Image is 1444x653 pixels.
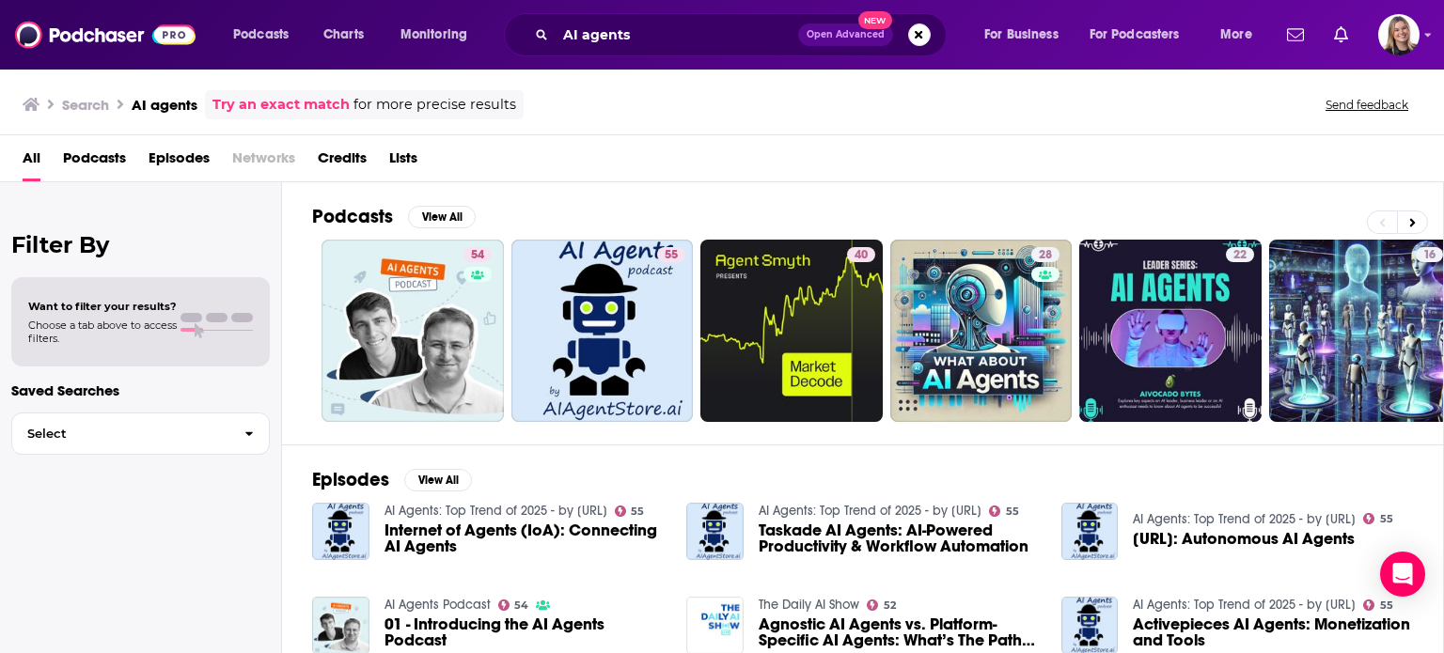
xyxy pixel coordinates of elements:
span: 55 [631,507,644,516]
span: Logged in as katiedillon [1378,14,1420,55]
img: Internet of Agents (IoA): Connecting AI Agents [312,503,369,560]
h2: Filter By [11,231,270,258]
a: The Daily AI Show [759,597,859,613]
a: 54 [498,599,529,611]
span: Charts [323,22,364,48]
a: 52 [867,599,896,611]
a: AI Agents: Top Trend of 2025 - by AIAgentStore.ai [385,503,607,519]
button: open menu [387,20,492,50]
button: open menu [220,20,313,50]
span: New [858,11,892,29]
span: 55 [1380,515,1393,523]
a: 16 [1416,247,1443,262]
a: AI Agents: Top Trend of 2025 - by AIAgentStore.ai [759,503,981,519]
a: Show notifications dropdown [1326,19,1356,51]
span: More [1220,22,1252,48]
button: Show profile menu [1378,14,1420,55]
span: Want to filter your results? [28,300,177,313]
span: For Podcasters [1090,22,1180,48]
a: PodcastsView All [312,205,476,228]
span: For Business [984,22,1059,48]
span: 40 [855,246,868,265]
a: AI Agents Podcast [385,597,491,613]
a: Lists [389,143,417,181]
span: Activepieces AI Agents: Monetization and Tools [1133,616,1413,648]
a: Episodes [149,143,210,181]
span: 28 [1039,246,1052,265]
a: Try an exact match [212,94,350,116]
span: 22 [1233,246,1247,265]
a: 54 [463,247,492,262]
span: Podcasts [233,22,289,48]
span: 54 [514,601,528,610]
span: 16 [1423,246,1436,265]
h2: Episodes [312,468,389,491]
span: 55 [1006,507,1019,516]
a: 28 [890,240,1073,422]
input: Search podcasts, credits, & more... [556,20,798,50]
a: Internet of Agents (IoA): Connecting AI Agents [385,522,665,554]
span: for more precise results [353,94,516,116]
p: Saved Searches [11,381,270,399]
a: 55 [989,505,1019,517]
a: Fetch.ai: Autonomous AI Agents [1133,531,1355,547]
a: 28 [1031,247,1059,262]
a: 22 [1226,247,1254,262]
div: Search podcasts, credits, & more... [522,13,965,56]
button: open menu [971,20,1082,50]
a: 55 [615,505,645,517]
button: Send feedback [1320,97,1414,113]
a: Charts [311,20,375,50]
a: AI Agents: Top Trend of 2025 - by AIAgentStore.ai [1133,511,1356,527]
button: Select [11,412,270,455]
a: AI Agents: Top Trend of 2025 - by AIAgentStore.ai [1133,597,1356,613]
span: [URL]: Autonomous AI Agents [1133,531,1355,547]
button: Open AdvancedNew [798,23,893,46]
span: Monitoring [400,22,467,48]
span: 55 [1380,601,1393,610]
a: 40 [847,247,875,262]
a: All [23,143,40,181]
a: 55 [1363,513,1393,524]
a: 54 [322,240,504,422]
div: Open Intercom Messenger [1380,552,1425,597]
a: EpisodesView All [312,468,472,491]
img: Fetch.ai: Autonomous AI Agents [1061,503,1119,560]
a: 22 [1079,240,1262,422]
h3: Search [62,96,109,114]
a: Show notifications dropdown [1279,19,1311,51]
h3: AI agents [132,96,197,114]
span: 54 [471,246,484,265]
h2: Podcasts [312,205,393,228]
span: Networks [232,143,295,181]
a: Podcasts [63,143,126,181]
a: 01 - Introducing the AI Agents Podcast [385,616,665,648]
a: Agnostic AI Agents vs. Platform-Specific AI Agents: What’s The Path Forward [759,616,1039,648]
span: Select [12,428,229,440]
a: Credits [318,143,367,181]
a: Taskade AI Agents: AI-Powered Productivity & Workflow Automation [759,522,1039,554]
button: View All [408,206,476,228]
button: View All [404,469,472,491]
span: Choose a tab above to access filters. [28,319,177,345]
a: 40 [700,240,883,422]
span: 52 [884,601,896,610]
a: Taskade AI Agents: AI-Powered Productivity & Workflow Automation [686,503,744,560]
a: 55 [1363,599,1393,611]
img: User Profile [1378,14,1420,55]
a: 55 [511,240,694,422]
button: open menu [1207,20,1276,50]
img: Podchaser - Follow, Share and Rate Podcasts [15,17,196,53]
